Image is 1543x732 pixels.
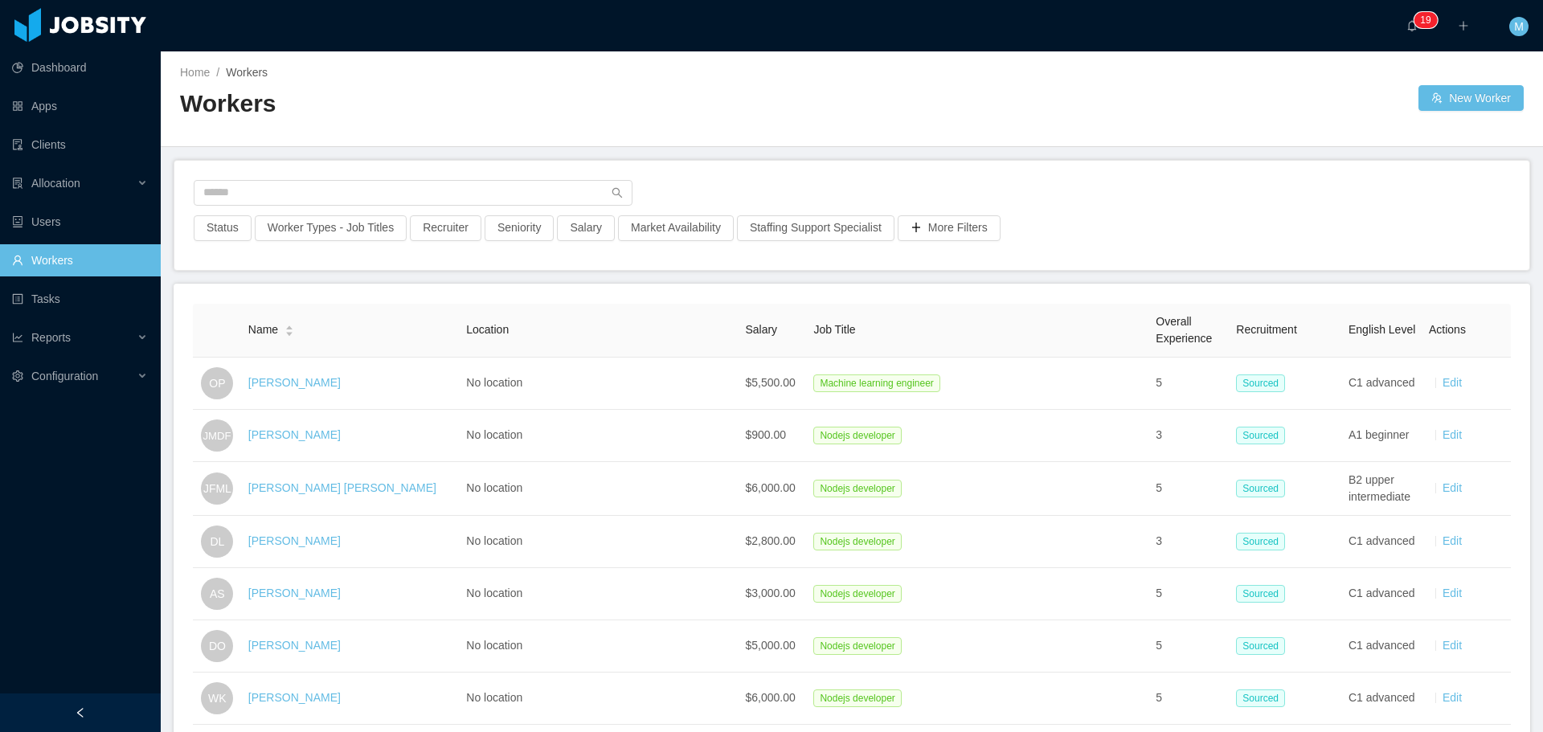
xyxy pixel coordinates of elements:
a: Edit [1443,587,1462,599]
span: DO [209,630,226,662]
p: 9 [1426,12,1431,28]
span: Sourced [1236,480,1285,497]
i: icon: caret-up [285,324,294,329]
span: AS [210,578,225,610]
a: [PERSON_NAME] [248,376,341,389]
span: $900.00 [745,428,786,441]
td: No location [460,462,739,516]
span: OP [209,367,225,399]
span: Sourced [1236,374,1285,392]
span: Nodejs developer [813,480,901,497]
span: $6,000.00 [745,691,795,704]
a: Sourced [1236,534,1291,547]
span: Sourced [1236,427,1285,444]
td: No location [460,568,739,620]
a: Edit [1443,691,1462,704]
a: icon: robotUsers [12,206,148,238]
i: icon: line-chart [12,332,23,343]
button: Recruiter [410,215,481,241]
span: Nodejs developer [813,637,901,655]
span: Reports [31,331,71,344]
span: Configuration [31,370,98,382]
td: No location [460,410,739,462]
i: icon: setting [12,370,23,382]
span: Machine learning engineer [813,374,939,392]
td: A1 beginner [1342,410,1422,462]
a: Sourced [1236,587,1291,599]
span: Nodejs developer [813,533,901,550]
span: Nodejs developer [813,689,901,707]
a: icon: appstoreApps [12,90,148,122]
span: $5,000.00 [745,639,795,652]
i: icon: solution [12,178,23,189]
span: Nodejs developer [813,585,901,603]
i: icon: search [612,187,623,198]
span: WK [208,682,227,714]
span: Allocation [31,177,80,190]
i: icon: caret-down [285,329,294,334]
a: [PERSON_NAME] [248,691,341,704]
td: No location [460,673,739,725]
span: JFML [203,472,231,505]
a: Sourced [1236,428,1291,441]
a: icon: userWorkers [12,244,148,276]
a: Home [180,66,210,79]
span: Location [466,323,509,336]
span: Sourced [1236,585,1285,603]
a: [PERSON_NAME] [248,428,341,441]
button: Worker Types - Job Titles [255,215,407,241]
td: 5 [1149,620,1230,673]
span: Nodejs developer [813,427,901,444]
td: C1 advanced [1342,516,1422,568]
span: Actions [1429,323,1466,336]
button: Status [194,215,252,241]
span: $2,800.00 [745,534,795,547]
td: No location [460,516,739,568]
button: Seniority [485,215,554,241]
a: [PERSON_NAME] [248,639,341,652]
a: Edit [1443,428,1462,441]
a: Edit [1443,376,1462,389]
a: Sourced [1236,376,1291,389]
span: $3,000.00 [745,587,795,599]
p: 1 [1420,12,1426,28]
span: Sourced [1236,689,1285,707]
span: Name [248,321,278,338]
span: $6,000.00 [745,481,795,494]
i: icon: bell [1406,20,1418,31]
td: C1 advanced [1342,568,1422,620]
span: Sourced [1236,637,1285,655]
td: No location [460,620,739,673]
td: 5 [1149,358,1230,410]
a: icon: profileTasks [12,283,148,315]
span: Salary [745,323,777,336]
a: Edit [1443,481,1462,494]
span: Sourced [1236,533,1285,550]
h2: Workers [180,88,852,121]
a: Sourced [1236,639,1291,652]
td: 3 [1149,410,1230,462]
a: Sourced [1236,481,1291,494]
a: [PERSON_NAME] [248,587,341,599]
a: icon: usergroup-addNew Worker [1418,85,1524,111]
sup: 19 [1414,12,1437,28]
i: icon: plus [1458,20,1469,31]
span: English Level [1349,323,1415,336]
td: C1 advanced [1342,673,1422,725]
button: Staffing Support Specialist [737,215,894,241]
a: [PERSON_NAME] [248,534,341,547]
span: JMDF [203,420,231,451]
button: Salary [557,215,615,241]
td: 5 [1149,673,1230,725]
div: Sort [284,323,294,334]
td: C1 advanced [1342,358,1422,410]
span: $5,500.00 [745,376,795,389]
span: M [1514,17,1524,36]
a: Edit [1443,534,1462,547]
span: Overall Experience [1156,315,1212,345]
td: C1 advanced [1342,620,1422,673]
td: 5 [1149,568,1230,620]
span: Job Title [813,323,855,336]
span: Workers [226,66,268,79]
button: icon: plusMore Filters [898,215,1001,241]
